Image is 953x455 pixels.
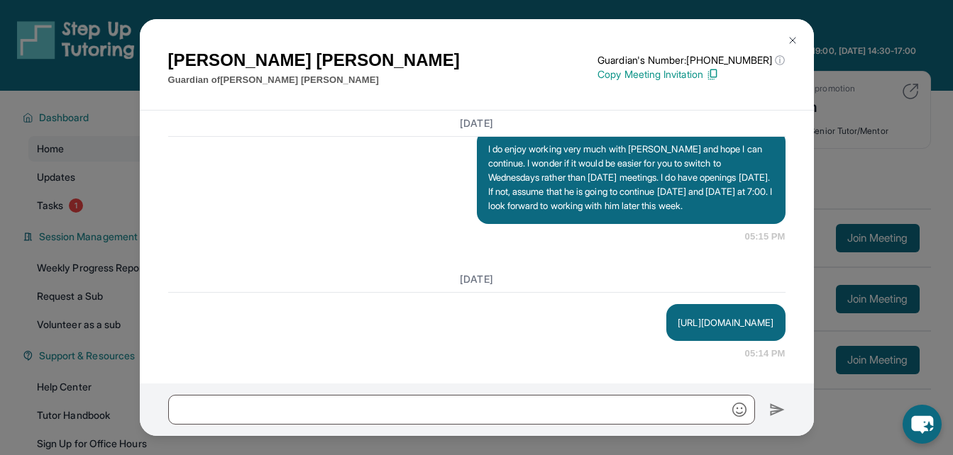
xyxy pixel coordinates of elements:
[597,53,785,67] p: Guardian's Number: [PHONE_NUMBER]
[775,53,785,67] span: ⓘ
[168,116,786,130] h3: [DATE]
[168,73,460,87] p: Guardian of [PERSON_NAME] [PERSON_NAME]
[168,47,460,73] h1: [PERSON_NAME] [PERSON_NAME]
[168,272,786,286] h3: [DATE]
[745,230,786,244] span: 05:15 PM
[706,68,719,81] img: Copy Icon
[597,67,785,82] p: Copy Meeting Invitation
[903,405,942,444] button: chat-button
[488,142,774,213] p: I do enjoy working very much with [PERSON_NAME] and hope I can continue. I wonder if it would be ...
[745,347,786,361] span: 05:14 PM
[678,315,773,330] p: [URL][DOMAIN_NAME]
[769,401,786,418] img: Send icon
[787,35,798,46] img: Close Icon
[732,403,747,417] img: Emoji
